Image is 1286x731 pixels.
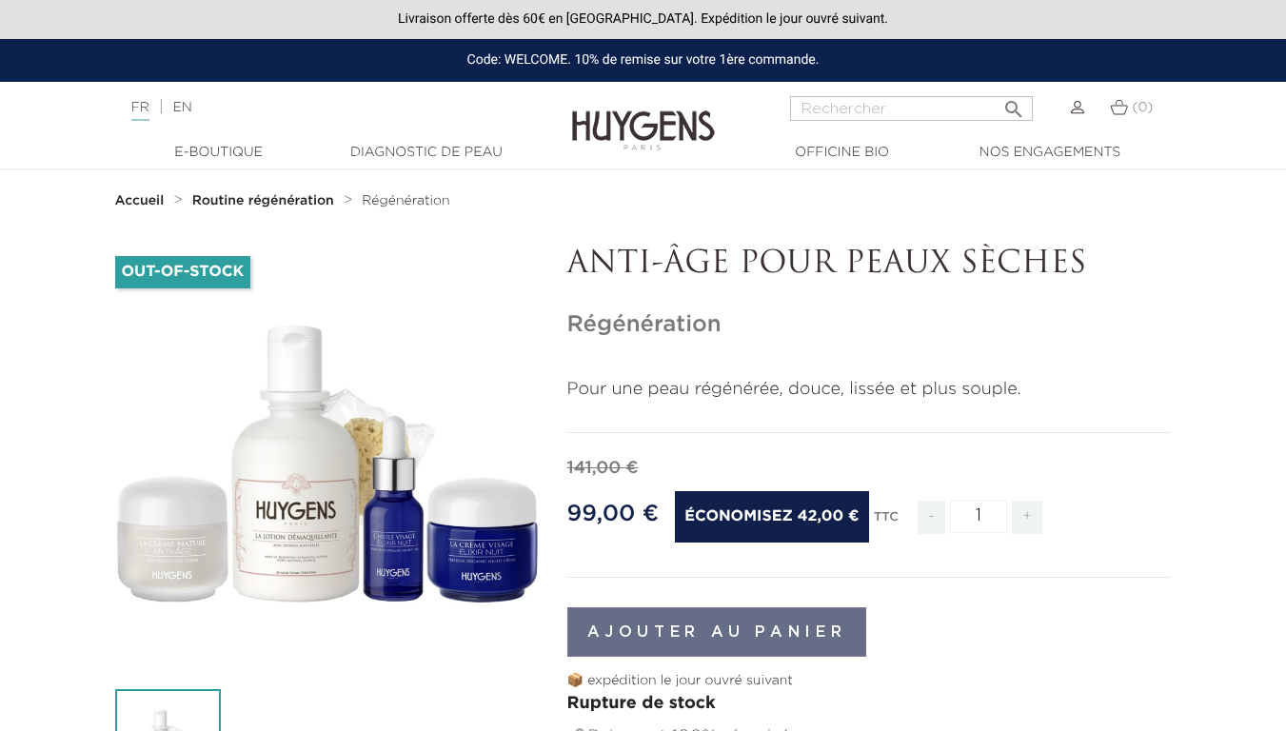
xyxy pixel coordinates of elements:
[567,503,659,525] span: 99,00 €
[874,497,899,548] div: TTC
[567,377,1172,403] p: Pour une peau régénérée, douce, lissée et plus souple.
[572,80,715,153] img: Huygens
[362,193,449,208] a: Régénération
[955,143,1145,163] a: Nos engagements
[790,96,1033,121] input: Rechercher
[1012,501,1042,534] span: +
[1132,101,1153,114] span: (0)
[567,695,716,712] span: Rupture de stock
[567,311,1172,339] h1: Régénération
[122,96,522,119] div: |
[115,256,251,288] li: Out-of-Stock
[997,90,1031,116] button: 
[124,143,314,163] a: E-Boutique
[567,460,639,477] span: 141,00 €
[115,194,165,207] strong: Accueil
[747,143,938,163] a: Officine Bio
[1002,92,1025,115] i: 
[362,194,449,207] span: Régénération
[331,143,522,163] a: Diagnostic de peau
[131,101,149,121] a: FR
[567,247,1172,283] p: ANTI-ÂGE POUR PEAUX SÈCHES
[172,101,191,114] a: EN
[192,193,339,208] a: Routine régénération
[192,194,334,207] strong: Routine régénération
[918,501,944,534] span: -
[567,607,867,657] button: Ajouter au panier
[115,193,168,208] a: Accueil
[675,491,868,543] span: Économisez 42,00 €
[567,671,1172,691] p: 📦 expédition le jour ouvré suivant
[950,500,1007,533] input: Quantité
